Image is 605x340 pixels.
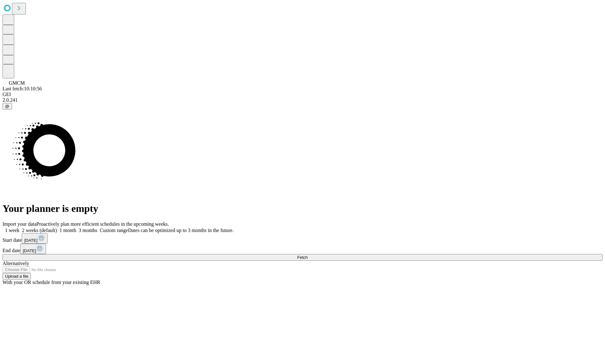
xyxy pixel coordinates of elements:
[60,228,76,233] span: 1 month
[3,273,31,280] button: Upload a file
[9,80,25,86] span: GMCM
[297,255,308,260] span: Fetch
[3,203,602,214] h1: Your planner is empty
[5,228,20,233] span: 1 week
[100,228,128,233] span: Custom range
[128,228,233,233] span: Dates can be optimized up to 3 months in the future.
[3,103,12,110] button: @
[20,244,46,254] button: [DATE]
[22,233,48,244] button: [DATE]
[37,221,169,227] span: Proactively plan more efficient schedules in the upcoming weeks.
[22,228,57,233] span: 2 weeks (default)
[3,221,37,227] span: Import your data
[3,261,29,266] span: Alternatively
[3,280,100,285] span: With your OR schedule from your existing EHR
[3,233,602,244] div: Start date
[3,254,602,261] button: Fetch
[3,86,42,91] span: Last fetch: 10:10:56
[3,92,602,97] div: GEI
[23,248,36,253] span: [DATE]
[79,228,97,233] span: 3 months
[3,244,602,254] div: End date
[3,97,602,103] div: 2.0.241
[24,238,37,243] span: [DATE]
[5,104,9,109] span: @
